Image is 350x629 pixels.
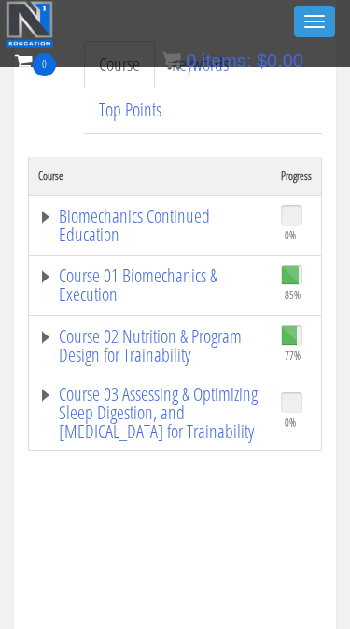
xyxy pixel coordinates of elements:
span: $ [257,50,267,71]
a: Biomechanics Continued Education [38,207,262,244]
a: Course 01 Biomechanics & Execution [38,267,262,304]
span: 0% [285,226,296,246]
img: icon11.png [162,51,181,70]
span: 77% [285,346,301,366]
img: n1-education [6,1,53,48]
span: items: [202,50,251,71]
th: Progress [272,157,322,195]
span: 0% [285,413,296,433]
span: 85% [285,285,301,306]
span: 0 [186,50,196,71]
th: Course [29,157,273,195]
a: Course 03 Assessing & Optimizing Sleep Digestion, and [MEDICAL_DATA] for Trainability [38,385,262,441]
bdi: 0.00 [257,50,303,71]
a: Course 02 Nutrition & Program Design for Trainability [38,327,262,364]
a: 0 items: $0.00 [162,50,303,71]
span: 0 [33,53,56,76]
a: 0 [15,48,56,74]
